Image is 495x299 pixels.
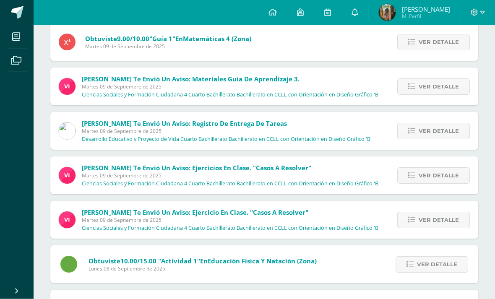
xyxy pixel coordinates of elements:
img: bd6d0aa147d20350c4821b7c643124fa.png [59,212,76,229]
img: bd6d0aa147d20350c4821b7c643124fa.png [59,78,76,95]
span: "Actividad 1" [158,257,200,265]
span: [PERSON_NAME] te envió un aviso: Registro de entrega de tareas [82,120,287,128]
img: 6dfd641176813817be49ede9ad67d1c4.png [59,123,76,140]
img: f1fa2f27fd1c328a2a43e8cbfda09add.png [379,4,396,21]
span: "Guía 1" [149,35,175,43]
span: Ver detalle [419,213,459,228]
p: Desarrollo Educativo y Proyecto de Vida Cuarto Bachillerato Bachillerato en CCLL con Orientación ... [82,136,372,143]
span: Martes 09 de Septiembre de 2025 [85,43,251,50]
span: Ver detalle [419,35,459,50]
span: [PERSON_NAME] te envió un aviso: Materiales Guía de aprendizaje 3. [82,75,300,83]
span: 9.00/10.00 [117,35,149,43]
span: Martes 09 de Septiembre de 2025 [82,172,380,179]
p: Ciencias Sociales y Formación Ciudadana 4 Cuarto Bachillerato Bachillerato en CCLL con Orientació... [82,181,380,187]
p: Ciencias Sociales y Formación Ciudadana 4 Cuarto Bachillerato Bachillerato en CCLL con Orientació... [82,225,380,232]
p: Ciencias Sociales y Formación Ciudadana 4 Cuarto Bachillerato Bachillerato en CCLL con Orientació... [82,92,380,99]
span: Obtuviste en [85,35,251,43]
span: Matemáticas 4 (Zona) [183,35,251,43]
span: Ver detalle [417,257,457,273]
span: Mi Perfil [402,13,450,20]
span: [PERSON_NAME] [402,5,450,13]
span: Ver detalle [419,79,459,95]
span: Lunes 08 de Septiembre de 2025 [89,265,317,273]
span: Ver detalle [419,168,459,184]
span: Martes 09 de Septiembre de 2025 [82,217,380,224]
span: [PERSON_NAME] te envió un aviso: Ejercicio en clase. "Casos a resolver" [82,208,308,217]
img: bd6d0aa147d20350c4821b7c643124fa.png [59,167,76,184]
span: Ver detalle [419,124,459,139]
span: Obtuviste en [89,257,317,265]
span: Educación Física y Natación (Zona) [208,257,317,265]
span: Martes 09 de Septiembre de 2025 [82,128,372,135]
span: [PERSON_NAME] te envió un aviso: Ejercicios en Clase. "Casos a resolver" [82,164,311,172]
span: 10.00/15.00 [120,257,156,265]
span: Martes 09 de Septiembre de 2025 [82,83,380,91]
